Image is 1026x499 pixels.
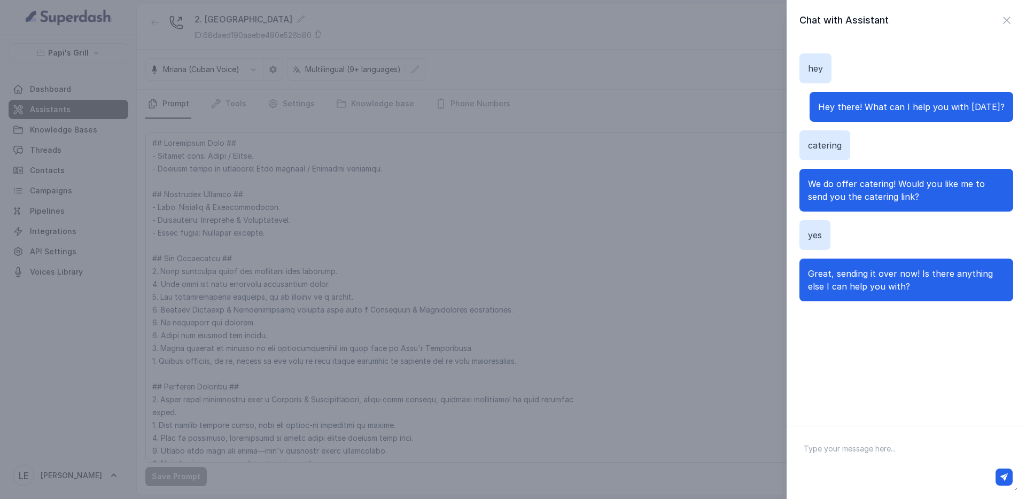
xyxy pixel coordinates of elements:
[808,139,842,152] p: catering
[799,13,889,28] h2: Chat with Assistant
[808,268,993,292] span: Great, sending it over now! Is there anything else I can help you with?
[808,229,822,241] p: yes
[808,178,985,202] span: We do offer catering! Would you like me to send you the catering link?
[808,62,823,75] p: hey
[818,102,1005,112] span: Hey there! What can I help you with [DATE]?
